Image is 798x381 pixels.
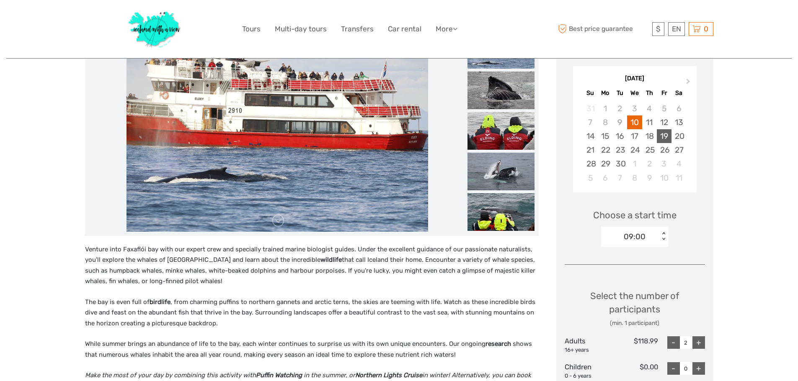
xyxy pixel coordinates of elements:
[671,115,686,129] div: Choose Saturday, September 13th, 2025
[576,102,694,185] div: month 2025-09
[256,371,302,379] strong: Puffin Watching
[565,289,705,327] div: Select the number of participants
[127,31,428,232] img: d8f48891cd4942da89bb87045639ee3d_main_slider.jpeg
[682,77,696,90] button: Next Month
[702,25,710,33] span: 0
[671,102,686,115] div: Not available Saturday, September 6th, 2025
[671,157,686,171] div: Choose Saturday, October 4th, 2025
[627,115,642,129] div: Choose Wednesday, September 10th, 2025
[627,157,642,171] div: Choose Wednesday, October 1st, 2025
[467,112,535,150] img: d1bcbd15b5f74558ad3aacb7082456fe_slider_thumbnail.jpeg
[467,153,535,190] img: c428864ff8a0422fad4beb5395d82c33_slider_thumbnail.jpeg
[612,157,627,171] div: Choose Tuesday, September 30th, 2025
[627,171,642,185] div: Choose Wednesday, October 8th, 2025
[692,336,705,349] div: +
[598,157,612,171] div: Choose Monday, September 29th, 2025
[671,143,686,157] div: Choose Saturday, September 27th, 2025
[565,336,612,354] div: Adults
[583,157,598,171] div: Choose Sunday, September 28th, 2025
[275,23,327,35] a: Multi-day tours
[355,371,422,379] strong: Northern Lights Cruise
[667,336,680,349] div: -
[583,143,598,157] div: Choose Sunday, September 21st, 2025
[565,372,612,380] div: 0 - 6 years
[598,129,612,143] div: Choose Monday, September 15th, 2025
[598,171,612,185] div: Choose Monday, October 6th, 2025
[467,72,535,109] img: 851eba09ce2a480188c6a808eeae7fdc_slider_thumbnail.jpeg
[656,25,661,33] span: $
[642,157,657,171] div: Choose Thursday, October 2nd, 2025
[388,23,421,35] a: Car rental
[612,115,627,129] div: Not available Tuesday, September 9th, 2025
[565,346,612,354] div: 16+ years
[671,171,686,185] div: Choose Saturday, October 11th, 2025
[320,256,342,263] strong: wildlife
[124,6,185,52] img: 1077-ca632067-b948-436b-9c7a-efe9894e108b_logo_big.jpg
[242,23,261,35] a: Tours
[565,319,705,327] div: (min. 1 participant)
[304,371,355,379] em: in the summer, or
[486,340,511,348] strong: research
[667,362,680,375] div: -
[692,362,705,375] div: +
[612,102,627,115] div: Not available Tuesday, September 2nd, 2025
[657,102,671,115] div: Not available Friday, September 5th, 2025
[611,336,658,354] div: $118.99
[627,129,642,143] div: Choose Wednesday, September 17th, 2025
[671,87,686,99] div: Sa
[642,143,657,157] div: Choose Thursday, September 25th, 2025
[583,87,598,99] div: Su
[467,193,535,231] img: 652b404b394d4955846cb004782ea281_slider_thumbnail.jpeg
[668,22,685,36] div: EN
[660,232,667,241] div: < >
[436,23,457,35] a: More
[598,143,612,157] div: Choose Monday, September 22nd, 2025
[583,115,598,129] div: Not available Sunday, September 7th, 2025
[85,297,539,329] p: The bay is even full of , from charming puffins to northern gannets and arctic terns, the skies a...
[85,371,256,379] em: Make the most of your day by combining this activity with
[642,87,657,99] div: Th
[657,115,671,129] div: Choose Friday, September 12th, 2025
[657,129,671,143] div: Choose Friday, September 19th, 2025
[657,87,671,99] div: Fr
[565,362,612,380] div: Children
[642,129,657,143] div: Choose Thursday, September 18th, 2025
[627,87,642,99] div: We
[583,129,598,143] div: Choose Sunday, September 14th, 2025
[612,87,627,99] div: Tu
[657,143,671,157] div: Choose Friday, September 26th, 2025
[624,231,646,242] div: 09:00
[556,22,650,36] span: Best price guarantee
[642,171,657,185] div: Choose Thursday, October 9th, 2025
[598,102,612,115] div: Not available Monday, September 1st, 2025
[150,298,170,306] strong: birdlife
[612,171,627,185] div: Choose Tuesday, October 7th, 2025
[611,362,658,380] div: $0.00
[627,102,642,115] div: Not available Wednesday, September 3rd, 2025
[598,87,612,99] div: Mo
[573,74,697,83] div: [DATE]
[612,129,627,143] div: Choose Tuesday, September 16th, 2025
[612,143,627,157] div: Choose Tuesday, September 23rd, 2025
[341,23,374,35] a: Transfers
[657,171,671,185] div: Choose Friday, October 10th, 2025
[642,115,657,129] div: Choose Thursday, September 11th, 2025
[593,209,677,222] span: Choose a start time
[598,115,612,129] div: Not available Monday, September 8th, 2025
[657,157,671,171] div: Choose Friday, October 3rd, 2025
[642,102,657,115] div: Not available Thursday, September 4th, 2025
[85,339,539,360] p: While summer brings an abundance of life to the bay, each winter continues to surprise us with it...
[627,143,642,157] div: Choose Wednesday, September 24th, 2025
[583,171,598,185] div: Choose Sunday, October 5th, 2025
[583,102,598,115] div: Not available Sunday, August 31st, 2025
[85,244,539,287] p: Venture into Faxaflói bay with our expert crew and specially trained marine biologist guides. Und...
[671,129,686,143] div: Choose Saturday, September 20th, 2025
